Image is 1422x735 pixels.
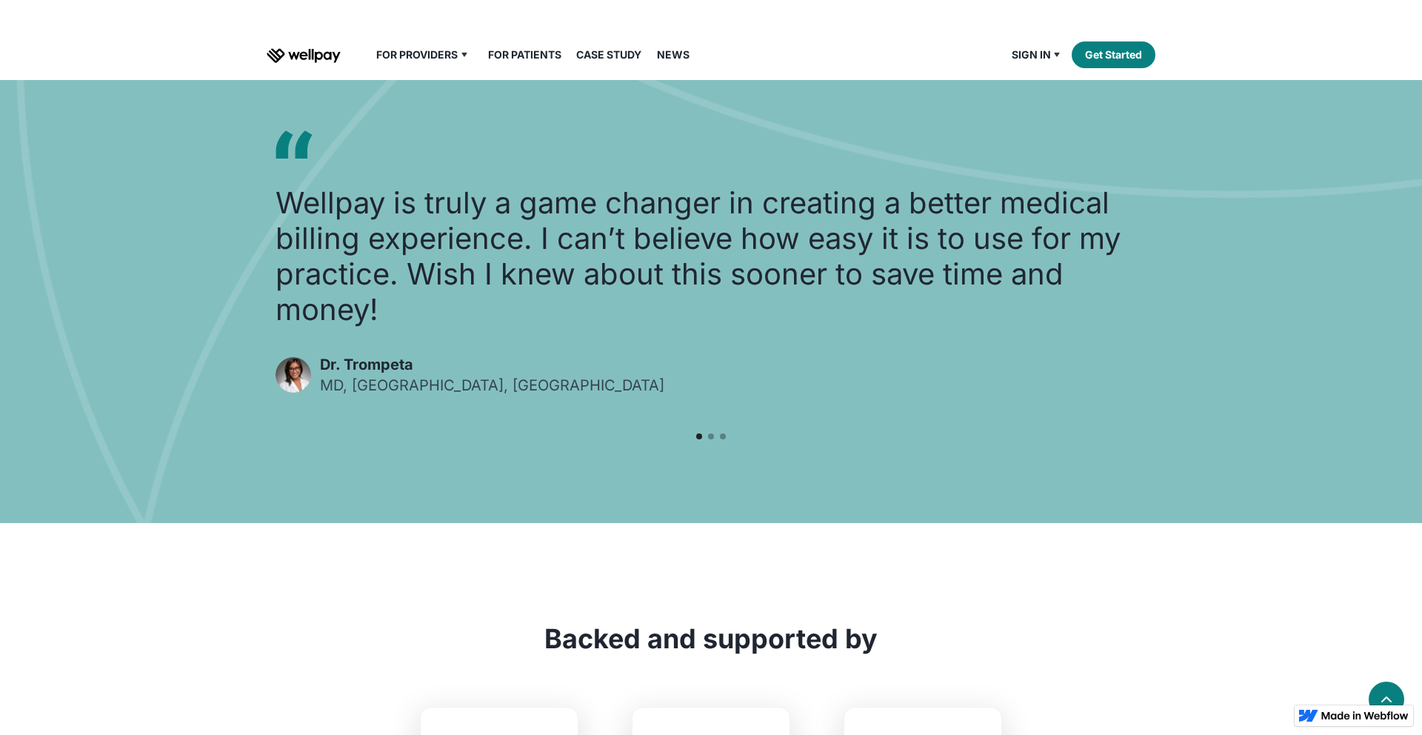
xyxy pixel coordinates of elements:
div: 1 of 3 [267,122,1155,405]
a: Get Started [1072,41,1155,68]
h3: Backed and supported by [484,624,938,653]
div: Sign in [1003,46,1072,64]
strong: Dr. Trompeta [320,356,413,373]
div: Wellpay is truly a game changer in creating a better medical billing experience. I can’t believe ... [276,185,1146,327]
div: For Providers [367,46,479,64]
a: News [648,46,698,64]
div: Show slide 2 of 3 [708,433,714,439]
div: carousel [267,122,1155,452]
div: MD, [GEOGRAPHIC_DATA], [GEOGRAPHIC_DATA] [320,375,664,396]
div: For Providers [376,46,458,64]
a: For Patients [479,46,570,64]
div: Sign in [1012,46,1051,64]
a: Case Study [567,46,650,64]
a: home [267,46,341,64]
div: Show slide 3 of 3 [720,433,726,439]
div: Show slide 1 of 3 [696,433,702,439]
img: Made in Webflow [1321,711,1409,720]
